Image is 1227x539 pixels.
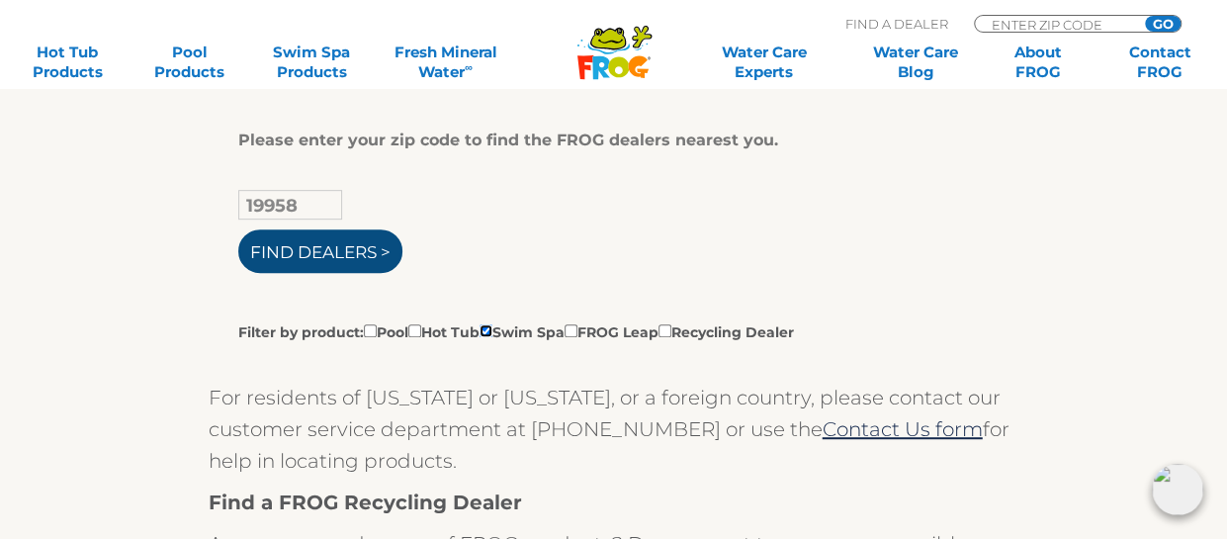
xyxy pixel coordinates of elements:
[465,60,473,74] sup: ∞
[1152,464,1203,515] img: openIcon
[565,324,577,337] input: Filter by product:PoolHot TubSwim SpaFROG LeapRecycling Dealer
[480,324,492,337] input: Filter by product:PoolHot TubSwim SpaFROG LeapRecycling Dealer
[1112,43,1207,82] a: ContactFROG
[990,43,1085,82] a: AboutFROG
[823,417,983,441] a: Contact Us form
[264,43,359,82] a: Swim SpaProducts
[238,229,402,273] input: Find Dealers >
[20,43,115,82] a: Hot TubProducts
[142,43,237,82] a: PoolProducts
[686,43,840,82] a: Water CareExperts
[658,324,671,337] input: Filter by product:PoolHot TubSwim SpaFROG LeapRecycling Dealer
[364,324,377,337] input: Filter by product:PoolHot TubSwim SpaFROG LeapRecycling Dealer
[238,131,975,150] div: Please enter your zip code to find the FROG dealers nearest you.
[1145,16,1181,32] input: GO
[209,382,1019,477] p: For residents of [US_STATE] or [US_STATE], or a foreign country, please contact our customer serv...
[238,320,794,342] label: Filter by product: Pool Hot Tub Swim Spa FROG Leap Recycling Dealer
[209,491,522,514] strong: Find a FROG Recycling Dealer
[845,15,948,33] p: Find A Dealer
[990,16,1123,33] input: Zip Code Form
[387,43,505,82] a: Fresh MineralWater∞
[408,324,421,337] input: Filter by product:PoolHot TubSwim SpaFROG LeapRecycling Dealer
[868,43,963,82] a: Water CareBlog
